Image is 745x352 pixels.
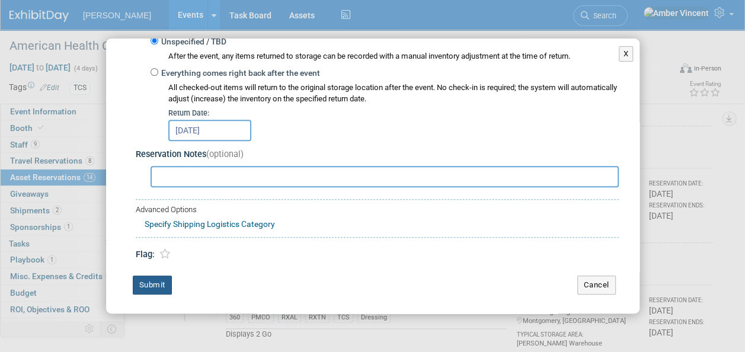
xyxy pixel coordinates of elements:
button: Submit [133,276,172,295]
input: Return Date [168,120,251,141]
div: All checked-out items will return to the original storage location after the event. No check-in i... [168,82,619,105]
div: After the event, any items returned to storage can be recorded with a manual inventory adjustment... [151,48,619,62]
label: Everything comes right back after the event [158,68,320,79]
button: Cancel [577,276,616,295]
div: Advanced Options [136,204,619,216]
button: X [619,46,634,62]
label: Unspecified / TBD [158,36,226,48]
span: Flag: [136,249,155,260]
div: Return Date: [168,108,619,119]
div: Reservation Notes [136,149,619,161]
a: Specify Shipping Logistics Category [145,219,275,229]
span: (optional) [206,149,244,159]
